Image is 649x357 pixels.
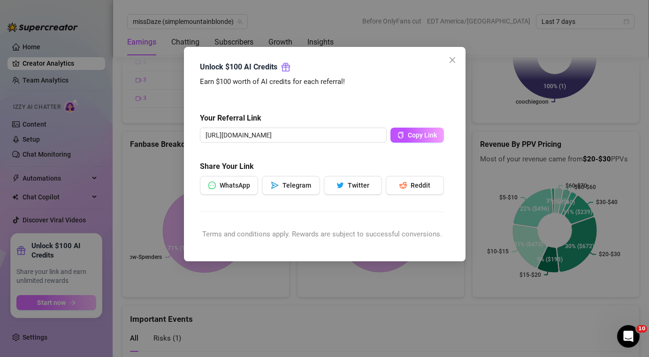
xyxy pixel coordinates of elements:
div: Earn $100 worth of AI credits for each referral! [200,76,444,88]
div: Terms and conditions apply. Rewards are subject to successful conversions. [200,229,444,240]
h5: Share Your Link [200,161,444,172]
h5: Your Referral Link [200,113,444,124]
button: twitterTwitter [324,176,382,195]
button: redditReddit [386,176,444,195]
span: Telegram [282,182,311,189]
span: Twitter [348,182,369,189]
span: Copy Link [408,131,437,139]
span: gift [281,62,290,72]
span: reddit [399,182,407,189]
span: Reddit [411,182,430,189]
span: WhatsApp [219,182,250,189]
button: sendTelegram [262,176,320,195]
button: Close [445,53,460,68]
button: Copy Link [390,128,444,143]
span: send [271,182,278,189]
span: 10 [636,325,647,333]
strong: Unlock $100 AI Credits [200,62,277,71]
span: twitter [336,182,344,189]
span: message [208,182,215,189]
span: copy [397,132,404,138]
span: Close [445,56,460,64]
iframe: Intercom live chat [617,325,640,348]
button: messageWhatsApp [200,176,258,195]
span: close [449,56,456,64]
